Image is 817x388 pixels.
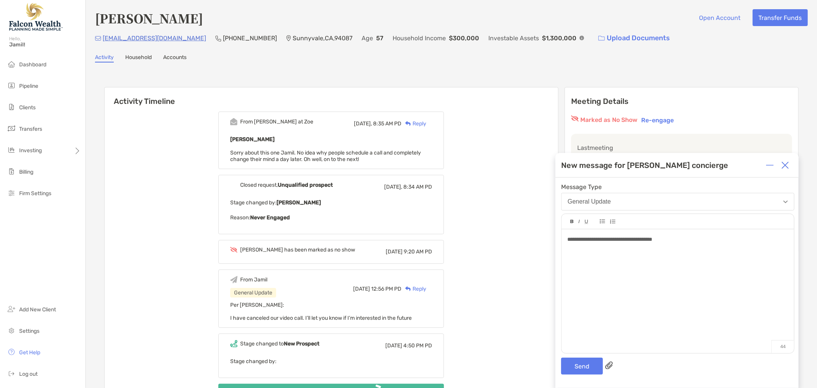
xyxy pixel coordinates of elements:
span: [DATE] [385,342,402,349]
a: Accounts [163,54,187,62]
img: logout icon [7,369,16,378]
img: Event icon [230,247,237,253]
span: Settings [19,328,39,334]
div: [PERSON_NAME] has been marked as no show [240,247,355,253]
span: [DATE] [353,286,370,292]
p: Age [362,33,373,43]
div: Stage changed to [240,340,319,347]
span: 8:35 AM PD [373,120,401,127]
h6: Activity Timeline [105,87,558,106]
img: add_new_client icon [7,304,16,314]
span: Log out [19,371,38,377]
span: Clients [19,104,36,111]
span: 8:34 AM PD [403,184,432,190]
img: red eyr [571,115,579,122]
b: [PERSON_NAME] [230,136,275,143]
div: Closed request, [240,182,333,188]
button: Open Account [693,9,747,26]
b: New Prospect [284,340,319,347]
p: 44 [771,340,794,353]
p: Reason: [230,213,432,222]
img: Email Icon [95,36,101,41]
b: [PERSON_NAME] [277,199,321,206]
p: Sunnyvale , CA , 94087 [293,33,352,43]
img: settings icon [7,326,16,335]
img: Editor control icon [600,219,605,224]
p: [EMAIL_ADDRESS][DOMAIN_NAME] [103,33,206,43]
img: get-help icon [7,347,16,357]
span: Billing [19,169,33,175]
span: Jamil! [9,41,81,48]
a: Household [125,54,152,62]
img: Info Icon [580,36,584,40]
img: Reply icon [405,121,411,126]
p: Household Income [393,33,446,43]
b: Unqualified prospect [278,182,333,188]
span: Get Help [19,349,40,356]
button: Transfer Funds [753,9,808,26]
p: $300,000 [449,33,479,43]
p: $1,300,000 [542,33,576,43]
span: [DATE] [386,248,403,255]
img: Editor control icon [570,220,574,224]
button: Re-engage [639,115,676,125]
span: Add New Client [19,306,56,313]
p: [DATE] 11:00 AM PDT [577,153,639,162]
img: Event icon [230,340,237,347]
div: From [PERSON_NAME] at Zoe [240,118,313,125]
div: General Update [568,198,611,205]
span: [DATE], [354,120,372,127]
p: Marked as No Show [580,115,637,125]
a: Activity [95,54,114,62]
img: transfers icon [7,124,16,133]
p: Investable Assets [488,33,539,43]
p: Stage changed by: [230,357,432,366]
img: pipeline icon [7,81,16,90]
div: Reply [401,120,426,128]
button: Send [561,358,603,375]
span: [DATE], [384,184,402,190]
div: From Jamil [240,276,267,283]
img: Open dropdown arrow [783,201,788,203]
span: Sorry about this one Jamil. No idea why people schedule a call and completely change their mind a... [230,150,421,163]
img: clients icon [7,102,16,112]
img: investing icon [7,145,16,155]
p: 57 [376,33,383,43]
p: Stage changed by: [230,198,432,207]
img: button icon [598,36,605,41]
img: Reply icon [405,286,411,291]
span: Pipeline [19,83,38,89]
p: [PHONE_NUMBER] [223,33,277,43]
b: Never Engaged [250,214,290,221]
img: Editor control icon [585,220,588,224]
div: Reply [401,285,426,293]
span: Firm Settings [19,190,51,197]
span: Dashboard [19,61,46,68]
img: Falcon Wealth Planning Logo [9,3,63,31]
img: Close [781,161,789,169]
span: Per [PERSON_NAME]: I have canceled our video call. I’ll let you know if I’m interested in the future [230,302,412,321]
img: Event icon [230,118,237,125]
img: paperclip attachments [605,362,613,369]
span: Message Type [561,183,794,191]
div: General Update [230,288,276,298]
span: 9:20 AM PD [404,248,432,255]
span: Transfers [19,126,42,132]
div: New message for [PERSON_NAME] concierge [561,161,728,170]
p: Meeting Details [571,97,792,106]
img: Location Icon [286,35,291,41]
p: Last meeting [577,143,786,153]
span: 4:50 PM PD [403,342,432,349]
img: Event icon [230,276,237,283]
a: Upload Documents [593,30,675,46]
img: Phone Icon [215,35,221,41]
span: 12:56 PM PD [371,286,401,292]
img: dashboard icon [7,59,16,69]
img: Expand or collapse [766,161,774,169]
img: billing icon [7,167,16,176]
img: firm-settings icon [7,188,16,197]
img: Editor control icon [578,220,580,224]
span: Investing [19,147,42,154]
button: General Update [561,193,794,210]
img: Editor control icon [610,219,616,224]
